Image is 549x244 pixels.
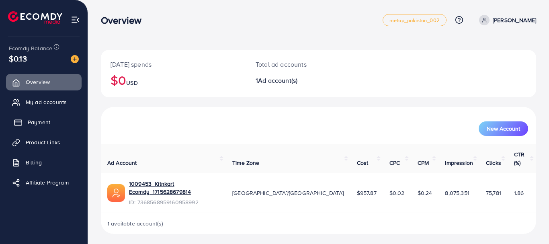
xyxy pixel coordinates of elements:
[6,174,82,191] a: Affiliate Program
[389,159,400,167] span: CPC
[487,126,520,131] span: New Account
[6,94,82,110] a: My ad accounts
[6,74,82,90] a: Overview
[26,178,69,187] span: Affiliate Program
[493,15,536,25] p: [PERSON_NAME]
[258,76,297,85] span: Ad account(s)
[9,44,52,52] span: Ecomdy Balance
[111,72,236,88] h2: $0
[71,55,79,63] img: image
[26,138,60,146] span: Product Links
[6,134,82,150] a: Product Links
[476,15,536,25] a: [PERSON_NAME]
[9,53,27,64] span: $0.13
[26,158,42,166] span: Billing
[232,189,344,197] span: [GEOGRAPHIC_DATA]/[GEOGRAPHIC_DATA]
[514,150,524,166] span: CTR (%)
[6,154,82,170] a: Billing
[232,159,259,167] span: Time Zone
[6,114,82,130] a: Payment
[101,14,148,26] h3: Overview
[26,98,67,106] span: My ad accounts
[479,121,528,136] button: New Account
[71,15,80,25] img: menu
[28,118,50,126] span: Payment
[418,189,432,197] span: $0.24
[129,180,219,196] a: 1009453_Kitnkart Ecomdy_1715628679814
[514,189,524,197] span: 1.86
[126,79,137,87] span: USD
[486,159,501,167] span: Clicks
[107,184,125,202] img: ic-ads-acc.e4c84228.svg
[357,189,377,197] span: $957.87
[26,78,50,86] span: Overview
[111,59,236,69] p: [DATE] spends
[256,59,345,69] p: Total ad accounts
[357,159,369,167] span: Cost
[389,18,440,23] span: metap_pakistan_002
[256,77,345,84] h2: 1
[107,219,164,228] span: 1 available account(s)
[129,198,219,206] span: ID: 7368568959160958992
[383,14,447,26] a: metap_pakistan_002
[445,189,469,197] span: 8,075,351
[389,189,405,197] span: $0.02
[107,159,137,167] span: Ad Account
[445,159,473,167] span: Impression
[8,11,62,24] img: logo
[486,189,501,197] span: 75,781
[418,159,429,167] span: CPM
